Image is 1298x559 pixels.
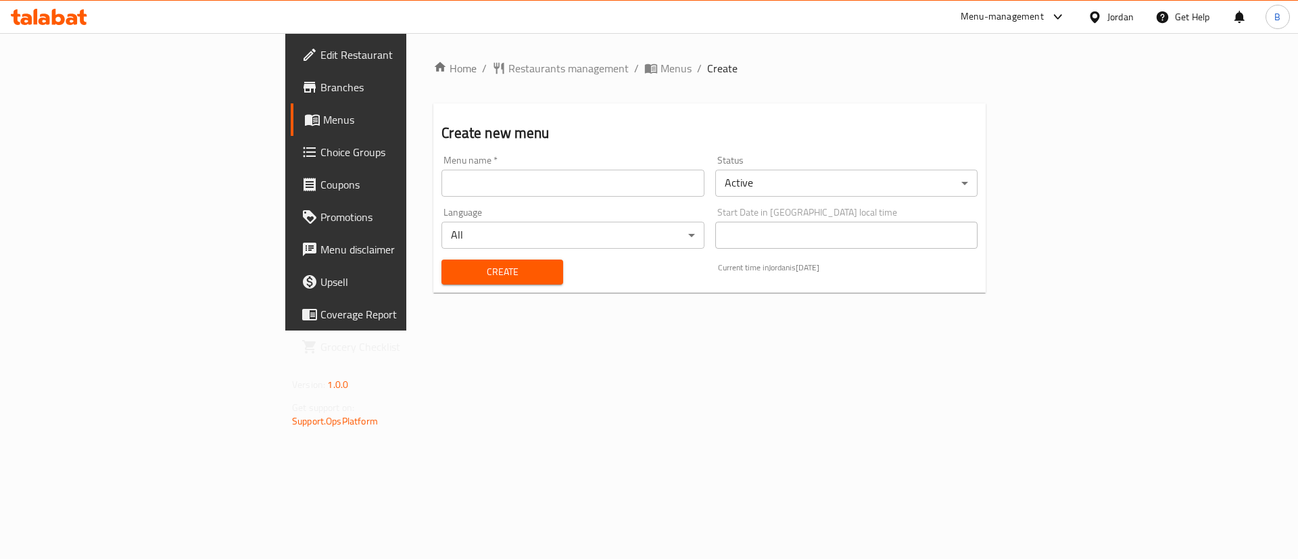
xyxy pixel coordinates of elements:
[492,60,629,76] a: Restaurants management
[292,376,325,393] span: Version:
[291,103,502,136] a: Menus
[320,339,491,355] span: Grocery Checklist
[707,60,738,76] span: Create
[320,241,491,258] span: Menu disclaimer
[291,136,502,168] a: Choice Groups
[961,9,1044,25] div: Menu-management
[291,201,502,233] a: Promotions
[291,331,502,363] a: Grocery Checklist
[327,376,348,393] span: 1.0.0
[697,60,702,76] li: /
[452,264,552,281] span: Create
[441,170,704,197] input: Please enter Menu name
[320,47,491,63] span: Edit Restaurant
[441,222,704,249] div: All
[320,176,491,193] span: Coupons
[634,60,639,76] li: /
[433,60,986,76] nav: breadcrumb
[1274,9,1280,24] span: B
[323,112,491,128] span: Menus
[320,209,491,225] span: Promotions
[291,298,502,331] a: Coverage Report
[292,412,378,430] a: Support.OpsPlatform
[291,266,502,298] a: Upsell
[441,123,978,143] h2: Create new menu
[660,60,692,76] span: Menus
[508,60,629,76] span: Restaurants management
[715,170,978,197] div: Active
[718,262,978,274] p: Current time in Jordan is [DATE]
[1107,9,1134,24] div: Jordan
[291,39,502,71] a: Edit Restaurant
[291,168,502,201] a: Coupons
[320,274,491,290] span: Upsell
[441,260,563,285] button: Create
[291,71,502,103] a: Branches
[292,399,354,416] span: Get support on:
[320,144,491,160] span: Choice Groups
[644,60,692,76] a: Menus
[320,306,491,322] span: Coverage Report
[320,79,491,95] span: Branches
[291,233,502,266] a: Menu disclaimer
